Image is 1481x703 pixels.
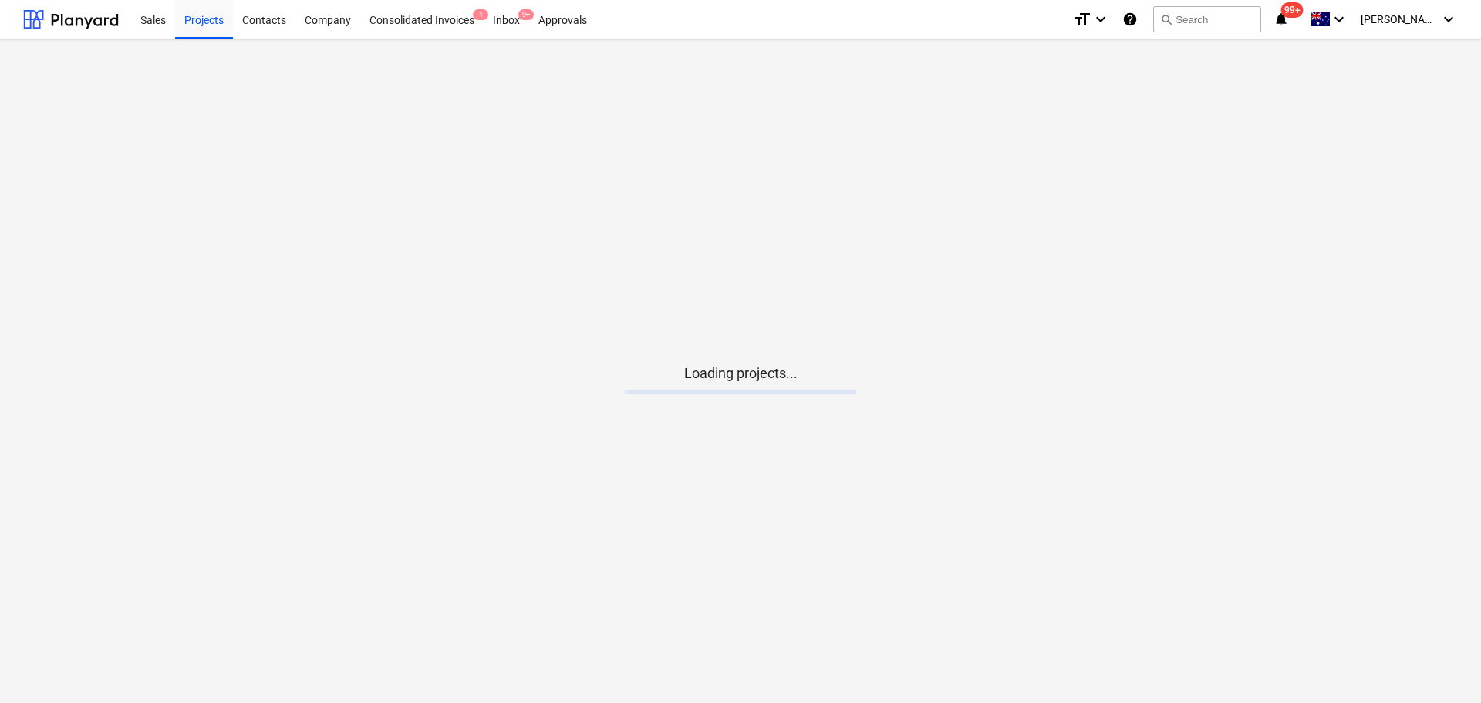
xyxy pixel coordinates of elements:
span: search [1160,13,1172,25]
i: keyboard_arrow_down [1330,10,1348,29]
button: Search [1153,6,1261,32]
span: 99+ [1281,2,1304,18]
i: notifications [1274,10,1289,29]
span: [PERSON_NAME] [1361,13,1438,25]
span: 9+ [518,9,534,20]
span: 1 [473,9,488,20]
i: format_size [1073,10,1091,29]
p: Loading projects... [625,364,856,383]
i: keyboard_arrow_down [1091,10,1110,29]
i: keyboard_arrow_down [1439,10,1458,29]
i: Knowledge base [1122,10,1138,29]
